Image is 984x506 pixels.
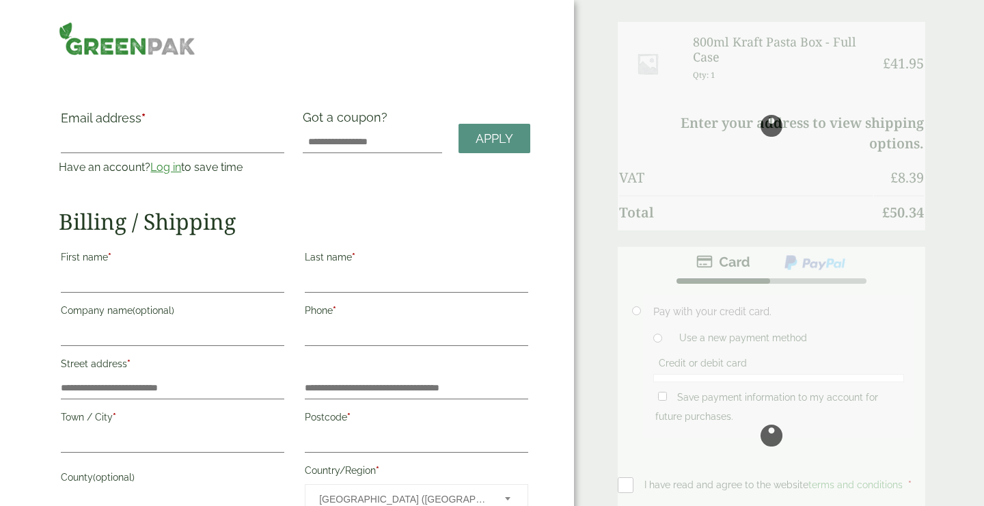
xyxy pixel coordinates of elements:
[305,461,528,484] label: Country/Region
[61,408,284,431] label: Town / City
[347,412,351,423] abbr: required
[305,301,528,324] label: Phone
[459,124,530,153] a: Apply
[376,465,379,476] abbr: required
[305,248,528,271] label: Last name
[303,110,393,131] label: Got a coupon?
[93,472,135,483] span: (optional)
[305,408,528,431] label: Postcode
[141,111,146,125] abbr: required
[352,252,355,263] abbr: required
[59,22,195,55] img: GreenPak Supplies
[61,112,284,131] label: Email address
[127,358,131,369] abbr: required
[150,161,181,174] a: Log in
[59,209,530,235] h2: Billing / Shipping
[476,131,513,146] span: Apply
[61,301,284,324] label: Company name
[59,159,286,176] p: Have an account? to save time
[133,305,174,316] span: (optional)
[61,248,284,271] label: First name
[113,412,116,423] abbr: required
[61,354,284,377] label: Street address
[333,305,336,316] abbr: required
[108,252,111,263] abbr: required
[61,468,284,491] label: County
